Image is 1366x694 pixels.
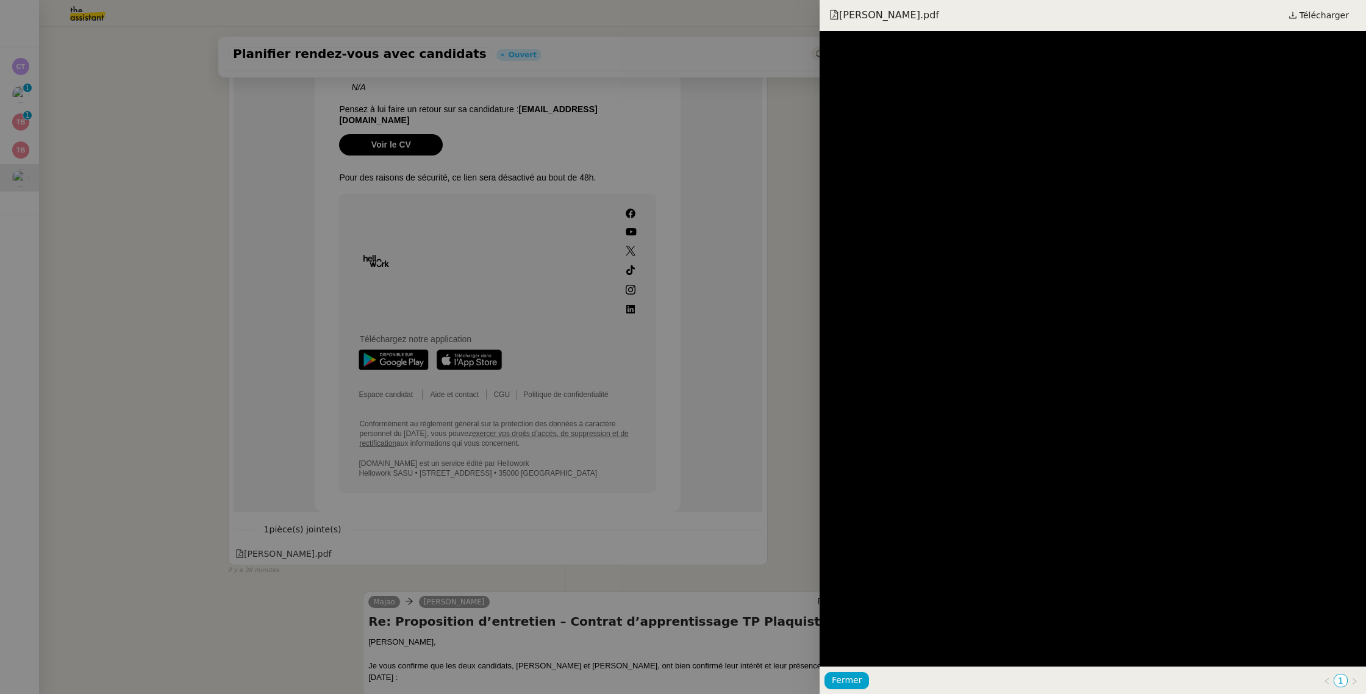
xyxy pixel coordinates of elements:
[1320,674,1334,687] button: Page précédente
[1334,674,1347,687] a: 1
[824,672,869,689] button: Fermer
[1334,674,1348,687] li: 1
[1281,7,1356,24] a: Télécharger
[832,673,862,687] span: Fermer
[1348,674,1361,687] button: Page suivante
[829,9,939,22] span: [PERSON_NAME].pdf
[1300,7,1349,23] span: Télécharger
